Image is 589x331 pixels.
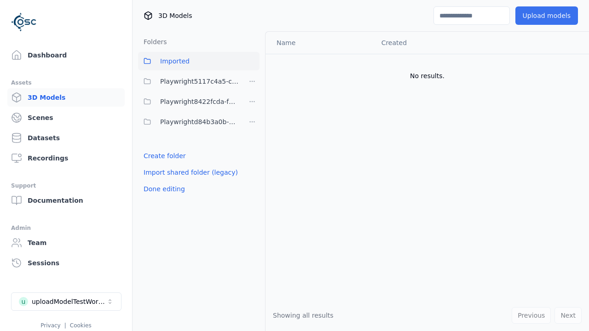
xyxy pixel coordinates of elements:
th: Created [374,32,485,54]
button: Create folder [138,148,191,164]
span: Imported [160,56,190,67]
a: Create folder [144,151,186,160]
span: Playwright8422fcda-f3e7-4c32-bed7-3d391dbd6e90 [160,96,239,107]
button: Done editing [138,181,191,197]
a: Dashboard [7,46,125,64]
a: Datasets [7,129,125,147]
button: Imported [138,52,260,70]
span: | [64,322,66,329]
a: Recordings [7,149,125,167]
a: Scenes [7,108,125,127]
img: Logo [11,9,37,35]
span: 3D Models [158,11,192,20]
button: Playwrightd84b3a0b-08ab-40ff-91ce-a08dc494da2c [138,113,239,131]
button: Playwright5117c4a5-cc3b-4345-9548-999c4f185b98 [138,72,239,91]
td: No results. [266,54,589,98]
a: 3D Models [7,88,125,107]
a: Documentation [7,191,125,210]
div: Assets [11,77,121,88]
button: Select a workspace [11,292,121,311]
h3: Folders [138,37,167,46]
span: Showing all results [273,312,334,319]
a: Team [7,234,125,252]
div: u [19,297,28,306]
button: Playwright8422fcda-f3e7-4c32-bed7-3d391dbd6e90 [138,92,239,111]
th: Name [266,32,374,54]
span: Playwright5117c4a5-cc3b-4345-9548-999c4f185b98 [160,76,239,87]
a: Sessions [7,254,125,272]
div: Support [11,180,121,191]
span: Playwrightd84b3a0b-08ab-40ff-91ce-a08dc494da2c [160,116,239,127]
a: Privacy [40,322,60,329]
button: Import shared folder (legacy) [138,164,243,181]
div: uploadModelTestWorkspace [32,297,106,306]
div: Admin [11,223,121,234]
a: Cookies [70,322,92,329]
button: Upload models [515,6,578,25]
a: Import shared folder (legacy) [144,168,238,177]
